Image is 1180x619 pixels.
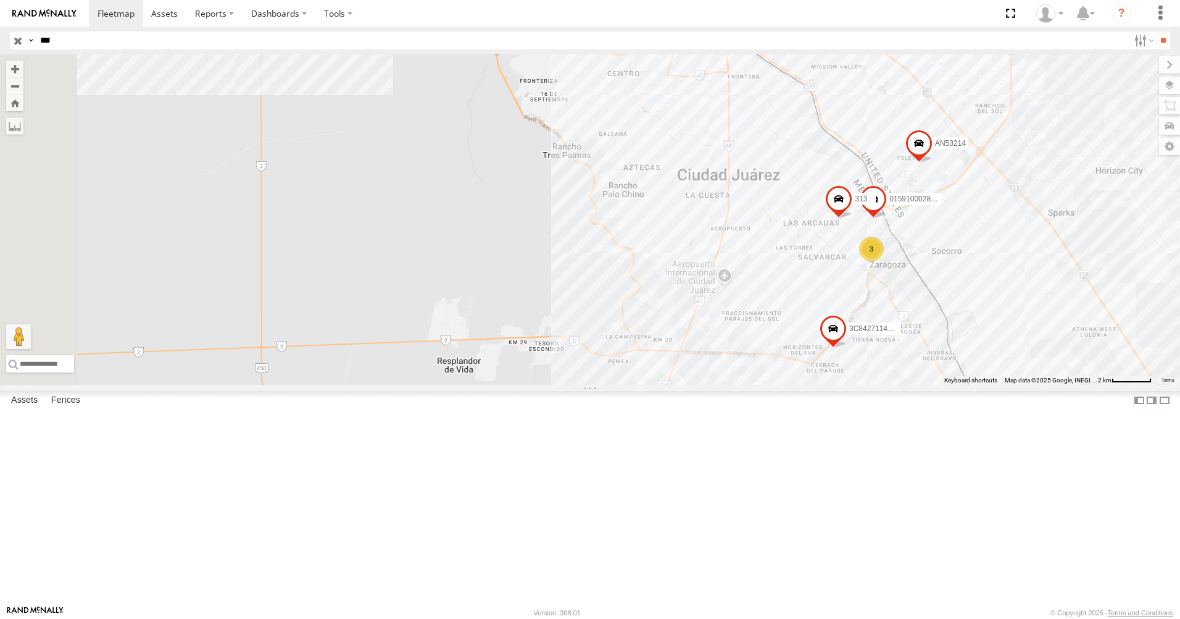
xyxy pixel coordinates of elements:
[1129,32,1156,49] label: Search Filter Options
[6,324,31,349] button: Drag Pegman onto the map to open Street View
[1145,391,1158,409] label: Dock Summary Table to the Right
[859,237,884,261] div: 3
[534,609,581,617] div: Version: 308.01
[1032,4,1068,23] div: Jonathan Soto
[26,32,36,49] label: Search Query
[1133,391,1145,409] label: Dock Summary Table to the Left
[1159,138,1180,155] label: Map Settings
[6,77,23,95] button: Zoom out
[45,392,86,409] label: Fences
[855,194,867,203] span: 313
[944,376,997,385] button: Keyboard shortcuts
[1005,377,1091,384] span: Map data ©2025 Google, INEGI
[6,117,23,135] label: Measure
[5,392,44,409] label: Assets
[849,324,902,333] span: 3C8427114EE8
[7,607,64,619] a: Visit our Website
[1094,376,1155,385] button: Map Scale: 2 km per 61 pixels
[6,95,23,111] button: Zoom Home
[6,61,23,77] button: Zoom in
[12,9,77,18] img: rand-logo.svg
[935,138,966,147] span: AN53214
[1111,4,1131,23] i: ?
[1108,609,1173,617] a: Terms and Conditions
[1098,377,1111,384] span: 2 km
[889,195,951,203] span: 015910002875725
[1158,391,1171,409] label: Hide Summary Table
[1161,378,1174,383] a: Terms (opens in new tab)
[1050,609,1173,617] div: © Copyright 2025 -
